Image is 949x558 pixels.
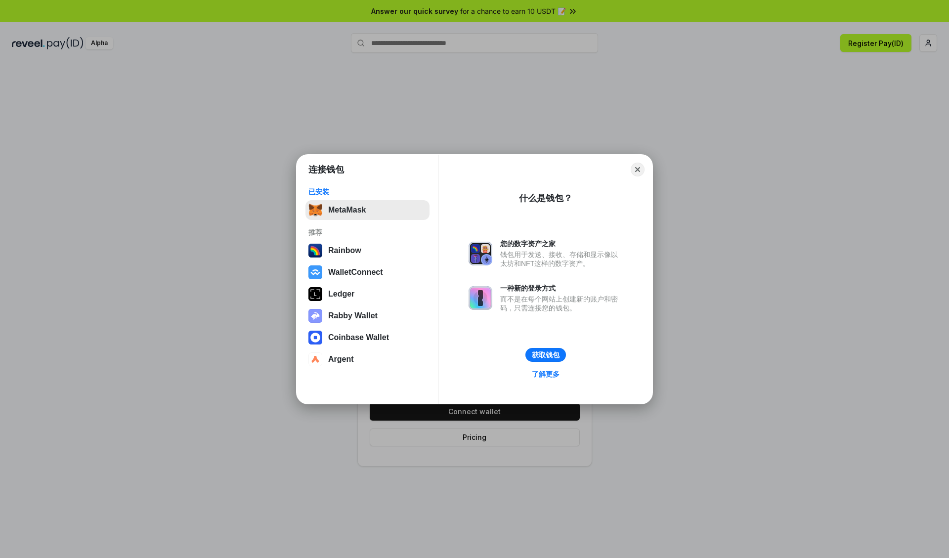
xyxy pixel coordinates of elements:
[328,206,366,215] div: MetaMask
[308,203,322,217] img: svg+xml,%3Csvg%20fill%3D%22none%22%20height%3D%2233%22%20viewBox%3D%220%200%2035%2033%22%20width%...
[328,268,383,277] div: WalletConnect
[305,328,430,347] button: Coinbase Wallet
[526,368,565,381] a: 了解更多
[308,331,322,344] img: svg+xml,%3Csvg%20width%3D%2228%22%20height%3D%2228%22%20viewBox%3D%220%200%2028%2028%22%20fill%3D...
[308,265,322,279] img: svg+xml,%3Csvg%20width%3D%2228%22%20height%3D%2228%22%20viewBox%3D%220%200%2028%2028%22%20fill%3D...
[532,370,560,379] div: 了解更多
[328,290,354,299] div: Ledger
[328,333,389,342] div: Coinbase Wallet
[308,187,427,196] div: 已安装
[305,262,430,282] button: WalletConnect
[631,163,645,176] button: Close
[308,287,322,301] img: svg+xml,%3Csvg%20xmlns%3D%22http%3A%2F%2Fwww.w3.org%2F2000%2Fsvg%22%20width%3D%2228%22%20height%3...
[469,242,492,265] img: svg+xml,%3Csvg%20xmlns%3D%22http%3A%2F%2Fwww.w3.org%2F2000%2Fsvg%22%20fill%3D%22none%22%20viewBox...
[305,349,430,369] button: Argent
[328,246,361,255] div: Rainbow
[308,352,322,366] img: svg+xml,%3Csvg%20width%3D%2228%22%20height%3D%2228%22%20viewBox%3D%220%200%2028%2028%22%20fill%3D...
[305,241,430,260] button: Rainbow
[305,284,430,304] button: Ledger
[500,295,623,312] div: 而不是在每个网站上创建新的账户和密码，只需连接您的钱包。
[328,311,378,320] div: Rabby Wallet
[500,239,623,248] div: 您的数字资产之家
[469,286,492,310] img: svg+xml,%3Csvg%20xmlns%3D%22http%3A%2F%2Fwww.w3.org%2F2000%2Fsvg%22%20fill%3D%22none%22%20viewBox...
[305,200,430,220] button: MetaMask
[308,309,322,323] img: svg+xml,%3Csvg%20xmlns%3D%22http%3A%2F%2Fwww.w3.org%2F2000%2Fsvg%22%20fill%3D%22none%22%20viewBox...
[519,192,572,204] div: 什么是钱包？
[500,250,623,268] div: 钱包用于发送、接收、存储和显示像以太坊和NFT这样的数字资产。
[305,306,430,326] button: Rabby Wallet
[308,228,427,237] div: 推荐
[500,284,623,293] div: 一种新的登录方式
[525,348,566,362] button: 获取钱包
[532,350,560,359] div: 获取钱包
[328,355,354,364] div: Argent
[308,164,344,175] h1: 连接钱包
[308,244,322,258] img: svg+xml,%3Csvg%20width%3D%22120%22%20height%3D%22120%22%20viewBox%3D%220%200%20120%20120%22%20fil...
